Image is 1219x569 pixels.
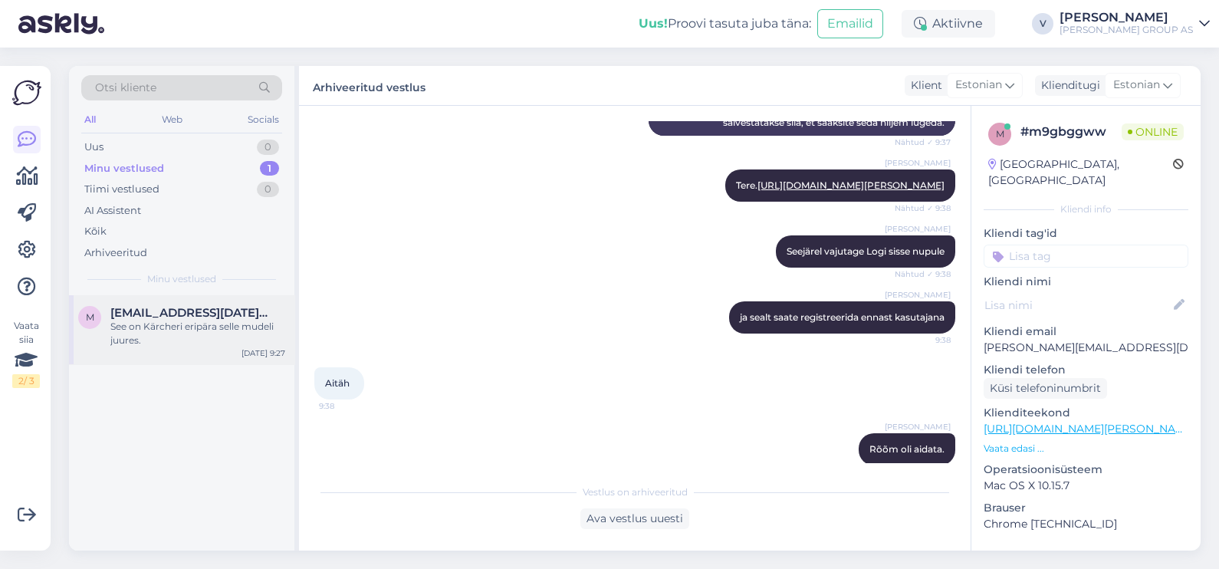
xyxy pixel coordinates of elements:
[984,245,1188,268] input: Lisa tag
[902,10,995,38] div: Aktiivne
[12,374,40,388] div: 2 / 3
[245,110,282,130] div: Socials
[885,421,951,433] span: [PERSON_NAME]
[86,311,94,323] span: m
[988,156,1173,189] div: [GEOGRAPHIC_DATA], [GEOGRAPHIC_DATA]
[84,140,103,155] div: Uus
[1122,123,1184,140] span: Online
[893,136,951,148] span: Nähtud ✓ 9:37
[984,442,1188,456] p: Vaata edasi ...
[885,289,951,301] span: [PERSON_NAME]
[984,324,1188,340] p: Kliendi email
[639,15,811,33] div: Proovi tasuta juba täna:
[996,128,1004,140] span: m
[787,245,945,257] span: Seejärel vajutage Logi sisse nupule
[81,110,99,130] div: All
[257,182,279,197] div: 0
[736,179,945,191] span: Tere.
[319,400,376,412] span: 9:38
[257,140,279,155] div: 0
[313,75,426,96] label: Arhiveeritud vestlus
[740,311,945,323] span: ja sealt saate registreerida ennast kasutajana
[984,202,1188,216] div: Kliendi info
[583,485,688,499] span: Vestlus on arhiveeritud
[984,225,1188,242] p: Kliendi tag'id
[1060,12,1210,36] a: [PERSON_NAME][PERSON_NAME] GROUP AS
[325,377,350,389] span: Aitäh
[1060,24,1193,36] div: [PERSON_NAME] GROUP AS
[984,422,1195,436] a: [URL][DOMAIN_NAME][PERSON_NAME]
[260,161,279,176] div: 1
[984,297,1171,314] input: Lisa nimi
[955,77,1002,94] span: Estonian
[639,16,668,31] b: Uus!
[84,224,107,239] div: Kõik
[757,179,945,191] a: [URL][DOMAIN_NAME][PERSON_NAME]
[95,80,156,96] span: Otsi kliente
[242,347,285,359] div: [DATE] 9:27
[984,462,1188,478] p: Operatsioonisüsteem
[110,306,270,320] span: maarja.raja@gmail.com
[12,78,41,107] img: Askly Logo
[984,478,1188,494] p: Mac OS X 10.15.7
[580,508,689,529] div: Ava vestlus uuesti
[984,340,1188,356] p: [PERSON_NAME][EMAIL_ADDRESS][DOMAIN_NAME]
[984,516,1188,532] p: Chrome [TECHNICAL_ID]
[893,202,951,214] span: Nähtud ✓ 9:38
[84,245,147,261] div: Arhiveeritud
[147,272,216,286] span: Minu vestlused
[1032,13,1053,35] div: V
[1113,77,1160,94] span: Estonian
[885,223,951,235] span: [PERSON_NAME]
[984,405,1188,421] p: Klienditeekond
[869,443,945,455] span: Rõõm oli aidata.
[893,268,951,280] span: Nähtud ✓ 9:38
[84,203,141,219] div: AI Assistent
[110,320,285,347] div: See on Kärcheri eripära selle mudeli juures.
[893,334,951,346] span: 9:38
[984,378,1107,399] div: Küsi telefoninumbrit
[1035,77,1100,94] div: Klienditugi
[984,274,1188,290] p: Kliendi nimi
[885,157,951,169] span: [PERSON_NAME]
[159,110,186,130] div: Web
[905,77,942,94] div: Klient
[1060,12,1193,24] div: [PERSON_NAME]
[984,500,1188,516] p: Brauser
[12,319,40,388] div: Vaata siia
[1020,123,1122,141] div: # m9gbggww
[984,548,1188,561] div: [PERSON_NAME]
[84,182,159,197] div: Tiimi vestlused
[817,9,883,38] button: Emailid
[984,362,1188,378] p: Kliendi telefon
[84,161,164,176] div: Minu vestlused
